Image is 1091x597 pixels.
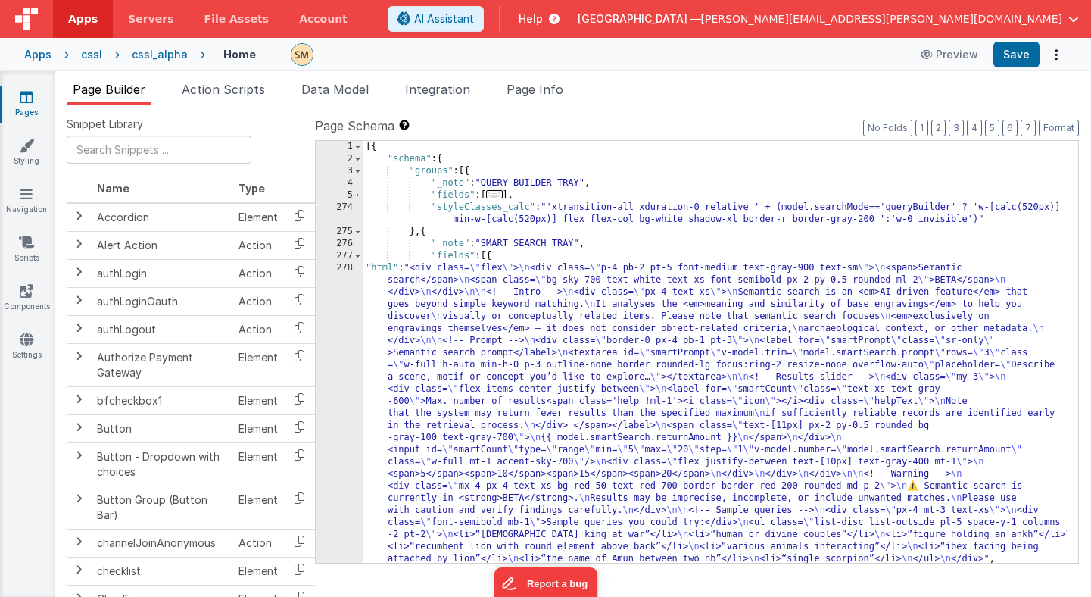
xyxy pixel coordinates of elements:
div: 5 [316,189,363,202]
span: [PERSON_NAME][EMAIL_ADDRESS][PERSON_NAME][DOMAIN_NAME] [701,11,1062,27]
td: authLogin [91,259,232,287]
span: Data Model [301,82,369,97]
span: Integration [405,82,470,97]
span: [GEOGRAPHIC_DATA] — [578,11,701,27]
span: Type [238,182,265,195]
span: Name [97,182,129,195]
span: AI Assistant [414,11,474,27]
td: Element [232,203,284,232]
div: 1 [316,141,363,153]
td: Element [232,386,284,414]
span: Help [519,11,543,27]
td: Authorize Payment Gateway [91,343,232,386]
td: Action [232,231,284,259]
span: Page Builder [73,82,145,97]
span: File Assets [204,11,270,27]
td: Element [232,343,284,386]
td: Button [91,414,232,442]
td: Action [232,259,284,287]
button: Format [1039,120,1079,136]
span: Apps [68,11,98,27]
td: Action [232,315,284,343]
button: Save [993,42,1040,67]
span: Page Schema [315,117,394,135]
img: e9616e60dfe10b317d64a5e98ec8e357 [291,44,313,65]
span: Servers [128,11,173,27]
td: channelJoinAnonymous [91,529,232,557]
td: authLogout [91,315,232,343]
div: 2 [316,153,363,165]
td: Accordion [91,203,232,232]
td: authLoginOauth [91,287,232,315]
td: Element [232,414,284,442]
div: Apps [24,47,51,62]
button: 1 [915,120,928,136]
div: 278 [316,262,363,565]
td: Button - Dropdown with choices [91,442,232,486]
div: 3 [316,165,363,177]
td: Button Group (Button Bar) [91,486,232,529]
td: bfcheckbox1 [91,386,232,414]
div: 274 [316,202,363,226]
span: ... [486,190,503,198]
td: checklist [91,557,232,585]
td: Alert Action [91,231,232,259]
div: cssl [81,47,102,62]
div: 277 [316,250,363,262]
td: Element [232,442,284,486]
span: Page Info [507,82,563,97]
div: 4 [316,177,363,189]
button: 7 [1021,120,1036,136]
button: AI Assistant [388,6,484,32]
span: Action Scripts [182,82,265,97]
button: No Folds [863,120,912,136]
div: 275 [316,226,363,238]
td: Action [232,287,284,315]
td: Element [232,557,284,585]
div: cssl_alpha [132,47,188,62]
button: 6 [1002,120,1018,136]
div: 276 [316,238,363,250]
button: Preview [912,42,987,67]
button: Options [1046,44,1067,65]
td: Element [232,486,284,529]
input: Search Snippets ... [67,136,251,164]
button: 5 [985,120,999,136]
button: [GEOGRAPHIC_DATA] — [PERSON_NAME][EMAIL_ADDRESS][PERSON_NAME][DOMAIN_NAME] [578,11,1079,27]
button: 4 [967,120,982,136]
td: Action [232,529,284,557]
h4: Home [223,48,256,60]
span: Snippet Library [67,117,143,132]
button: 2 [931,120,946,136]
button: 3 [949,120,964,136]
